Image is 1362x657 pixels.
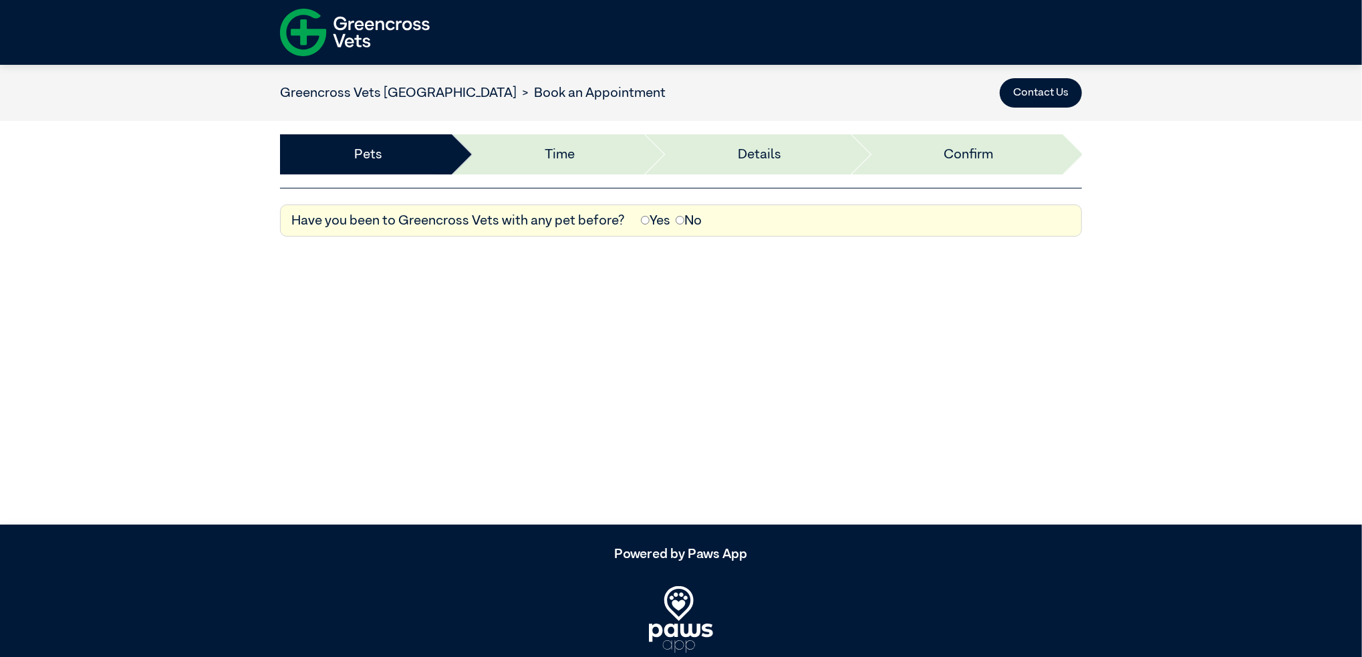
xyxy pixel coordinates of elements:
a: Pets [354,144,382,164]
h5: Powered by Paws App [280,546,1082,562]
nav: breadcrumb [280,83,666,103]
a: Greencross Vets [GEOGRAPHIC_DATA] [280,86,517,100]
input: No [676,216,684,225]
input: Yes [641,216,650,225]
label: No [676,211,702,231]
label: Yes [641,211,670,231]
label: Have you been to Greencross Vets with any pet before? [291,211,625,231]
li: Book an Appointment [517,83,666,103]
button: Contact Us [1000,78,1082,108]
img: PawsApp [649,586,713,653]
img: f-logo [280,3,430,61]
